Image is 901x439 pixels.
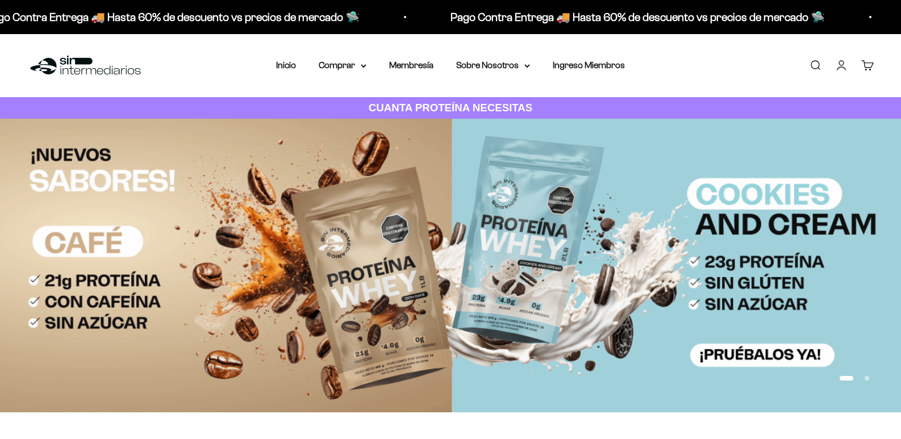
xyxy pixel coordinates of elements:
a: Membresía [389,60,433,70]
a: Ingreso Miembros [553,60,625,70]
a: Inicio [276,60,296,70]
summary: Sobre Nosotros [456,58,530,73]
summary: Comprar [319,58,366,73]
strong: CUANTA PROTEÍNA NECESITAS [369,102,533,114]
p: Pago Contra Entrega 🚚 Hasta 60% de descuento vs precios de mercado 🛸 [450,8,825,26]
